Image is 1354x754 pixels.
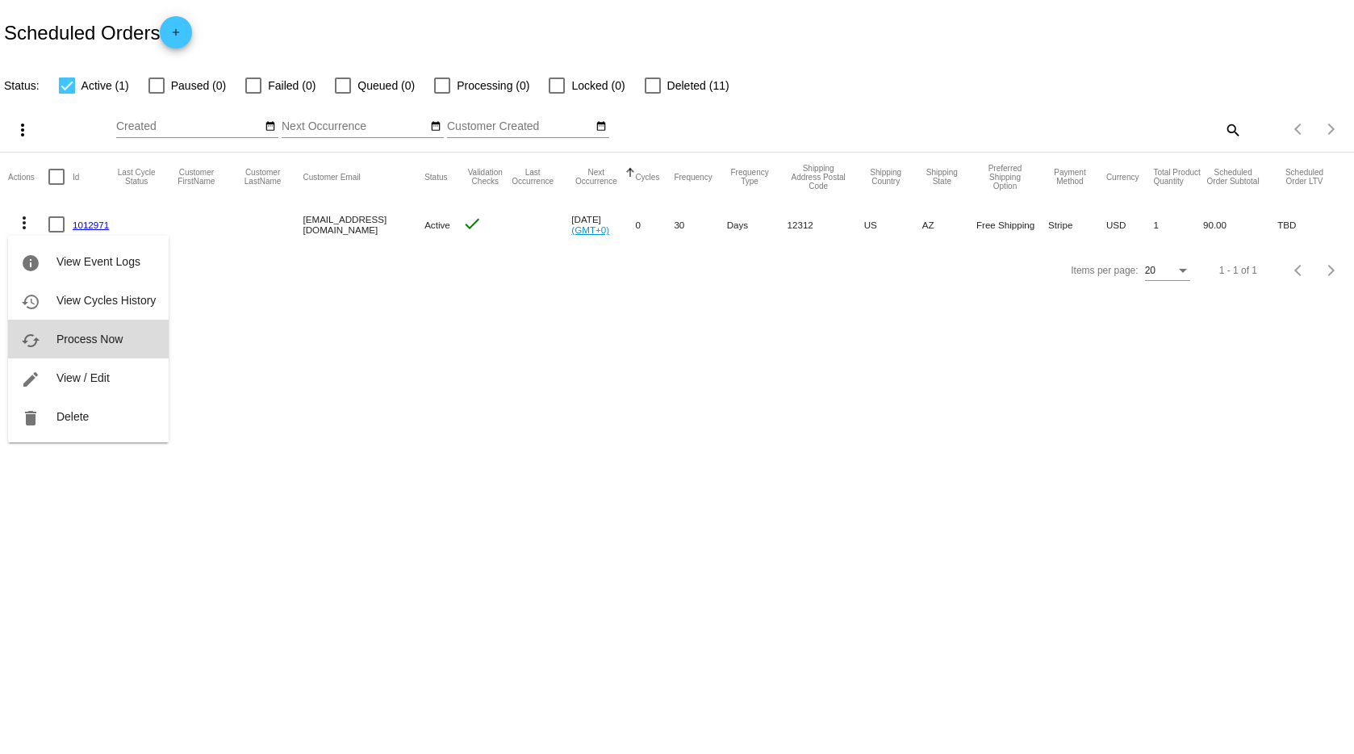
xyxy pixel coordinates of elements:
[21,253,40,273] mat-icon: info
[56,255,140,268] span: View Event Logs
[21,331,40,350] mat-icon: cached
[21,370,40,389] mat-icon: edit
[56,333,123,346] span: Process Now
[56,410,89,423] span: Delete
[56,371,110,384] span: View / Edit
[21,408,40,428] mat-icon: delete
[21,292,40,312] mat-icon: history
[56,294,156,307] span: View Cycles History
